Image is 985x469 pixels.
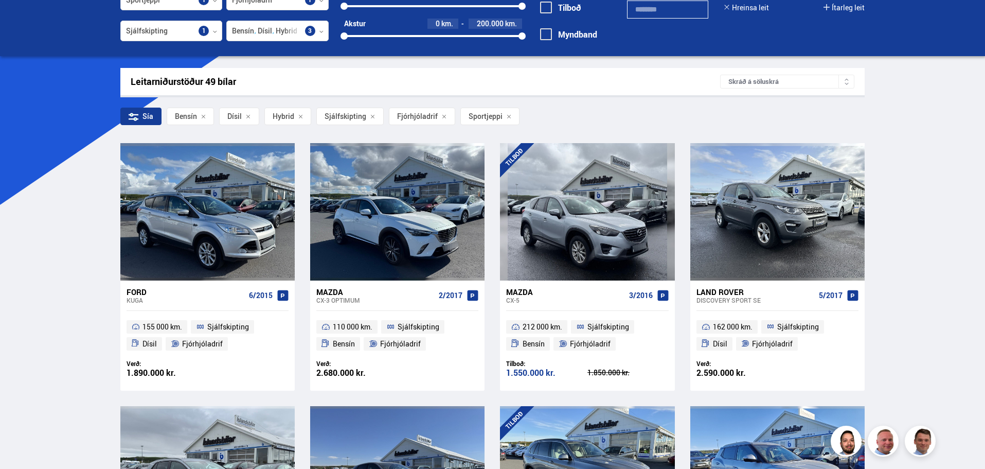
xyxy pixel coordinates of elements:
[696,287,815,297] div: Land Rover
[207,321,249,333] span: Sjálfskipting
[506,297,624,304] div: CX-5
[227,112,242,120] span: Dísil
[344,20,366,28] div: Akstur
[316,287,435,297] div: Mazda
[436,19,440,28] span: 0
[182,338,223,350] span: Fjórhjóladrif
[249,291,273,300] span: 6/2015
[127,297,245,304] div: Kuga
[8,4,39,35] button: Opna LiveChat spjallviðmót
[720,75,854,89] div: Skráð á söluskrá
[316,360,398,368] div: Verð:
[127,369,208,377] div: 1.890.000 kr.
[506,360,587,368] div: Tilboð:
[333,338,355,350] span: Bensín
[333,321,372,333] span: 110 000 km.
[398,321,439,333] span: Sjálfskipting
[713,338,727,350] span: Dísil
[869,427,900,458] img: siFngHWaQ9KaOqBr.png
[505,20,517,28] span: km.
[540,3,581,12] label: Tilboð
[696,297,815,304] div: Discovery Sport SE
[120,281,295,391] a: Ford Kuga 6/2015 155 000 km. Sjálfskipting Dísil Fjórhjóladrif Verð: 1.890.000 kr.
[752,338,793,350] span: Fjórhjóladrif
[142,338,157,350] span: Dísil
[823,4,865,12] button: Ítarleg leit
[696,360,778,368] div: Verð:
[690,281,865,391] a: Land Rover Discovery Sport SE 5/2017 162 000 km. Sjálfskipting Dísil Fjórhjóladrif Verð: 2.590.00...
[906,427,937,458] img: FbJEzSuNWCJXmdc-.webp
[819,291,843,300] span: 5/2017
[506,287,624,297] div: Mazda
[570,338,611,350] span: Fjórhjóladrif
[506,369,587,377] div: 1.550.000 kr.
[310,281,485,391] a: Mazda CX-3 OPTIMUM 2/2017 110 000 km. Sjálfskipting Bensín Fjórhjóladrif Verð: 2.680.000 kr.
[587,321,629,333] span: Sjálfskipting
[441,20,453,28] span: km.
[142,321,182,333] span: 155 000 km.
[397,112,438,120] span: Fjórhjóladrif
[629,291,653,300] span: 3/2016
[713,321,753,333] span: 162 000 km.
[273,112,294,120] span: Hybrid
[175,112,197,120] span: Bensín
[777,321,819,333] span: Sjálfskipting
[469,112,503,120] span: Sportjeppi
[832,427,863,458] img: nhp88E3Fdnt1Opn2.png
[325,112,366,120] span: Sjálfskipting
[724,4,769,12] button: Hreinsa leit
[380,338,421,350] span: Fjórhjóladrif
[120,108,162,125] div: Sía
[439,291,462,300] span: 2/2017
[127,360,208,368] div: Verð:
[316,369,398,377] div: 2.680.000 kr.
[696,369,778,377] div: 2.590.000 kr.
[477,19,504,28] span: 200.000
[316,297,435,304] div: CX-3 OPTIMUM
[523,321,562,333] span: 212 000 km.
[523,338,545,350] span: Bensín
[127,287,245,297] div: Ford
[131,76,721,87] div: Leitarniðurstöður 49 bílar
[587,369,669,376] div: 1.850.000 kr.
[540,30,597,39] label: Myndband
[500,281,674,391] a: Mazda CX-5 3/2016 212 000 km. Sjálfskipting Bensín Fjórhjóladrif Tilboð: 1.550.000 kr. 1.850.000 kr.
